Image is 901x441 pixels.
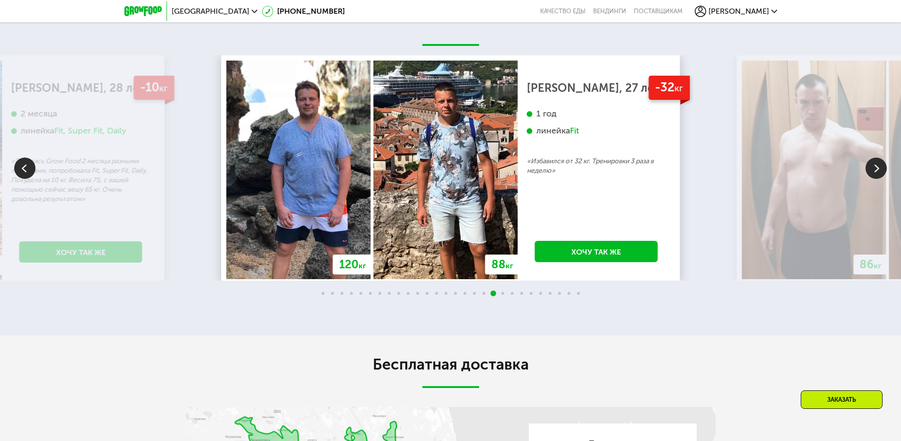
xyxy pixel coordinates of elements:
a: Вендинги [593,8,626,15]
div: линейка [11,125,150,136]
span: кг [359,261,366,270]
div: 86 [854,255,888,274]
img: Slide right [866,158,887,179]
div: Fit [570,125,579,136]
div: 1 год [527,108,666,119]
span: кг [874,261,882,270]
div: 2 месяца [11,108,150,119]
div: [PERSON_NAME], 28 лет [11,83,150,93]
div: -32 [648,76,690,100]
img: Slide left [14,158,35,179]
span: кг [674,83,683,94]
div: Fit, Super Fit, Daily [54,125,127,136]
div: [PERSON_NAME], 27 лет [527,83,666,93]
div: линейка [527,125,666,136]
span: [PERSON_NAME] [709,8,769,15]
div: Заказать [801,390,883,409]
span: кг [159,83,167,94]
span: кг [506,261,513,270]
p: «Избавился от 32 кг. Тренировки 3 раза в неделю» [527,157,666,176]
span: [GEOGRAPHIC_DATA] [172,8,249,15]
a: Качество еды [540,8,586,15]
div: 120 [333,255,372,274]
div: 88 [485,255,519,274]
a: [PHONE_NUMBER] [262,6,345,17]
div: -10 [133,76,174,100]
h2: Бесплатная доставка [186,355,716,374]
div: поставщикам [634,8,682,15]
a: Хочу так же [535,241,658,262]
a: Хочу так же [19,241,142,263]
p: «Питалась Grow Food 2 месяца разными линейками, попробовала Fit, Super Fit, Daily. Похудела на 10... [11,157,150,204]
